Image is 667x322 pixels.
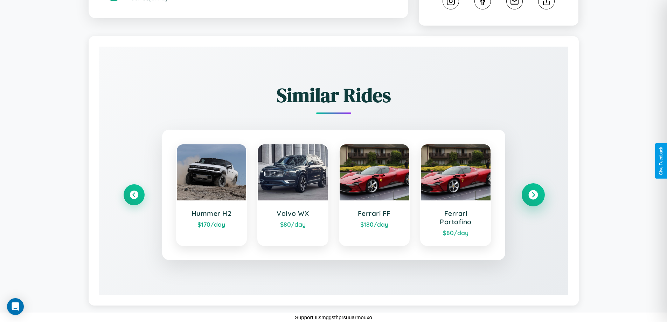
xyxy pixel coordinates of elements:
[428,229,484,237] div: $ 80 /day
[339,144,410,246] a: Ferrari FF$180/day
[7,298,24,315] div: Open Intercom Messenger
[176,144,247,246] a: Hummer H2$170/day
[265,209,321,218] h3: Volvo WX
[257,144,328,246] a: Volvo WX$80/day
[184,209,239,218] h3: Hummer H2
[659,147,663,175] div: Give Feedback
[265,220,321,228] div: $ 80 /day
[295,313,372,322] p: Support ID: mggsthprsuuarmouxo
[124,82,544,109] h2: Similar Rides
[347,209,402,218] h3: Ferrari FF
[184,220,239,228] div: $ 170 /day
[347,220,402,228] div: $ 180 /day
[420,144,491,246] a: Ferrari Portofino$80/day
[428,209,484,226] h3: Ferrari Portofino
